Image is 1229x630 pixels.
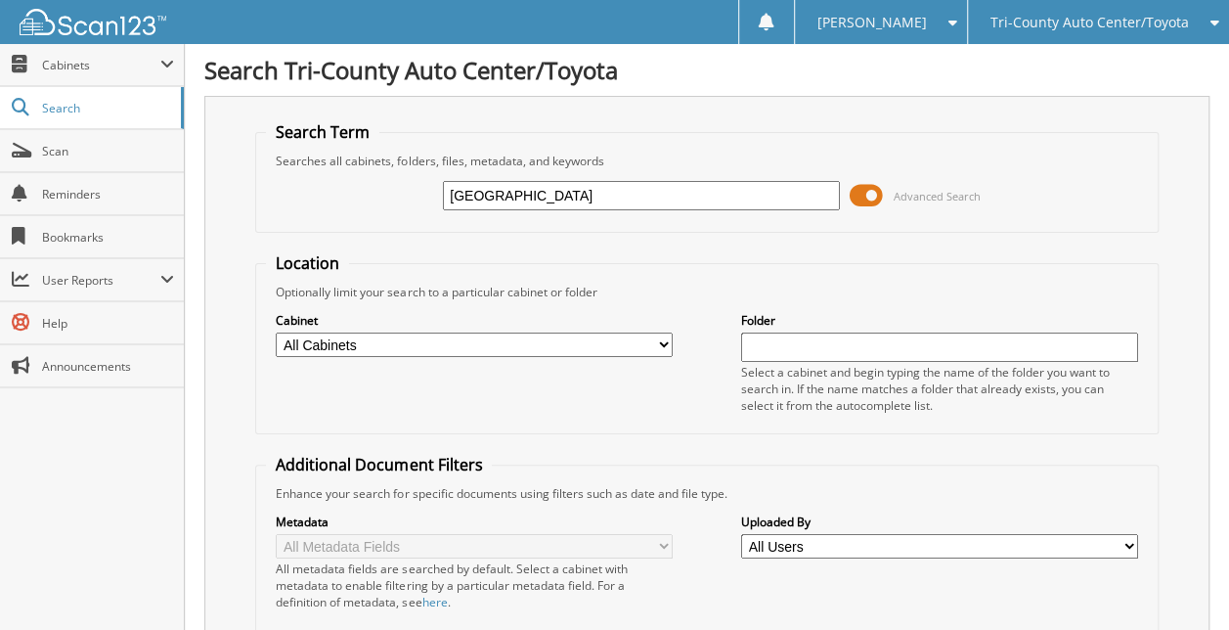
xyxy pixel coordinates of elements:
span: Help [42,315,174,332]
h1: Search Tri-County Auto Center/Toyota [204,54,1209,86]
label: Metadata [276,514,673,530]
label: Uploaded By [741,514,1138,530]
legend: Location [266,252,349,274]
div: Select a cabinet and begin typing the name of the folder you want to search in. If the name match... [741,364,1138,414]
label: Folder [741,312,1138,329]
span: Announcements [42,358,174,375]
span: Tri-County Auto Center/Toyota [989,17,1188,28]
legend: Additional Document Filters [266,454,492,475]
label: Cabinet [276,312,673,329]
div: All metadata fields are searched by default. Select a cabinet with metadata to enable filtering b... [276,561,673,610]
span: User Reports [42,272,160,289]
legend: Search Term [266,121,379,143]
span: Cabinets [42,57,160,73]
span: Advanced Search [894,189,981,203]
div: Optionally limit your search to a particular cabinet or folder [266,284,1147,300]
div: Enhance your search for specific documents using filters such as date and file type. [266,485,1147,502]
iframe: Chat Widget [1131,536,1229,630]
span: Search [42,100,171,116]
a: here [421,594,447,610]
span: Bookmarks [42,229,174,246]
span: [PERSON_NAME] [816,17,926,28]
span: Scan [42,143,174,159]
span: Reminders [42,186,174,202]
img: scan123-logo-white.svg [20,9,166,35]
div: Searches all cabinets, folders, files, metadata, and keywords [266,153,1147,169]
